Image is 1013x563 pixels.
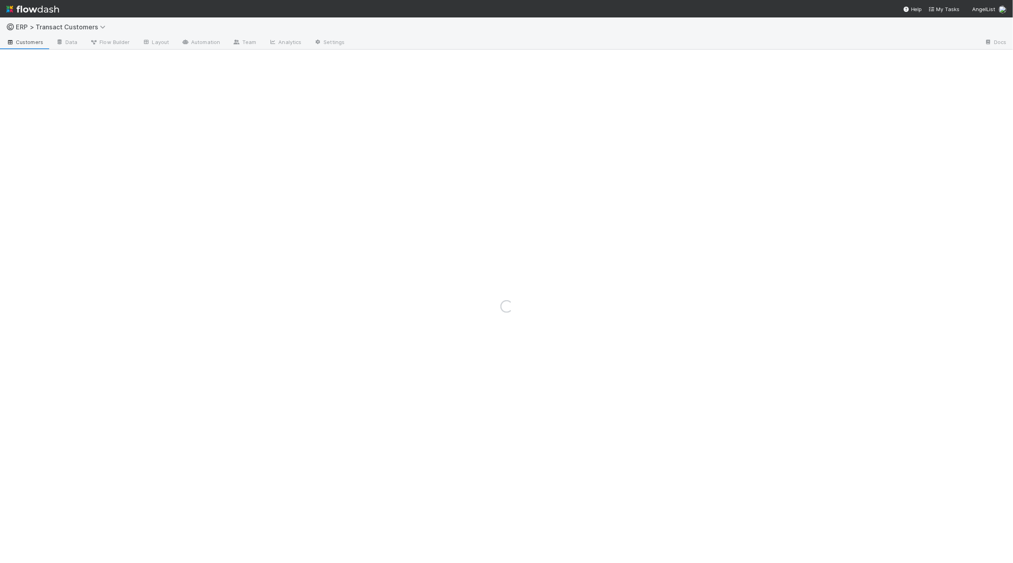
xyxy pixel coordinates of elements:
[90,38,130,46] span: Flow Builder
[929,6,960,12] span: My Tasks
[16,23,109,31] span: ERP > Transact Customers
[263,36,308,49] a: Analytics
[136,36,176,49] a: Layout
[6,2,59,16] img: logo-inverted-e16ddd16eac7371096b0.svg
[6,38,43,46] span: Customers
[50,36,84,49] a: Data
[929,5,960,13] a: My Tasks
[226,36,262,49] a: Team
[6,23,14,30] span: ©️
[903,5,922,13] div: Help
[999,6,1007,13] img: avatar_31a23b92-6f17-4cd3-bc91-ece30a602713.png
[175,36,226,49] a: Automation
[973,6,996,12] span: AngelList
[84,36,136,49] a: Flow Builder
[979,36,1013,49] a: Docs
[308,36,351,49] a: Settings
